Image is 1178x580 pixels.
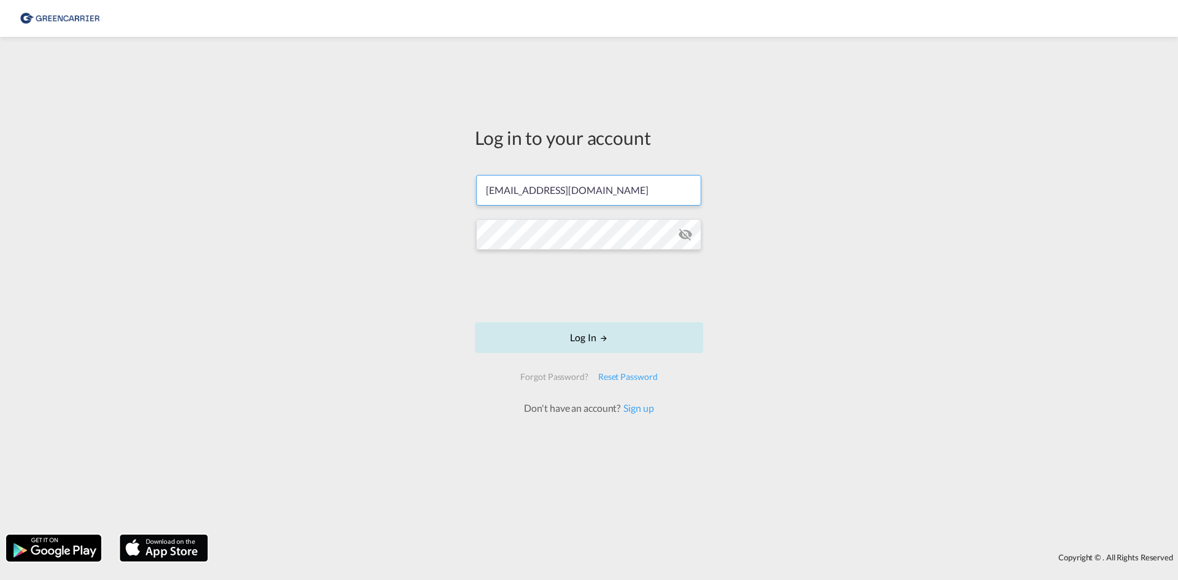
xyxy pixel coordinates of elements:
a: Sign up [620,402,653,414]
img: apple.png [118,533,209,563]
md-icon: icon-eye-off [678,227,693,242]
img: 8cf206808afe11efa76fcd1e3d746489.png [18,5,101,33]
iframe: reCAPTCHA [496,262,682,310]
img: google.png [5,533,102,563]
div: Log in to your account [475,125,703,150]
div: Reset Password [593,366,663,388]
div: Forgot Password? [515,366,593,388]
input: Enter email/phone number [476,175,701,206]
div: Don't have an account? [510,401,667,415]
button: LOGIN [475,322,703,353]
div: Copyright © . All Rights Reserved [214,547,1178,568]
